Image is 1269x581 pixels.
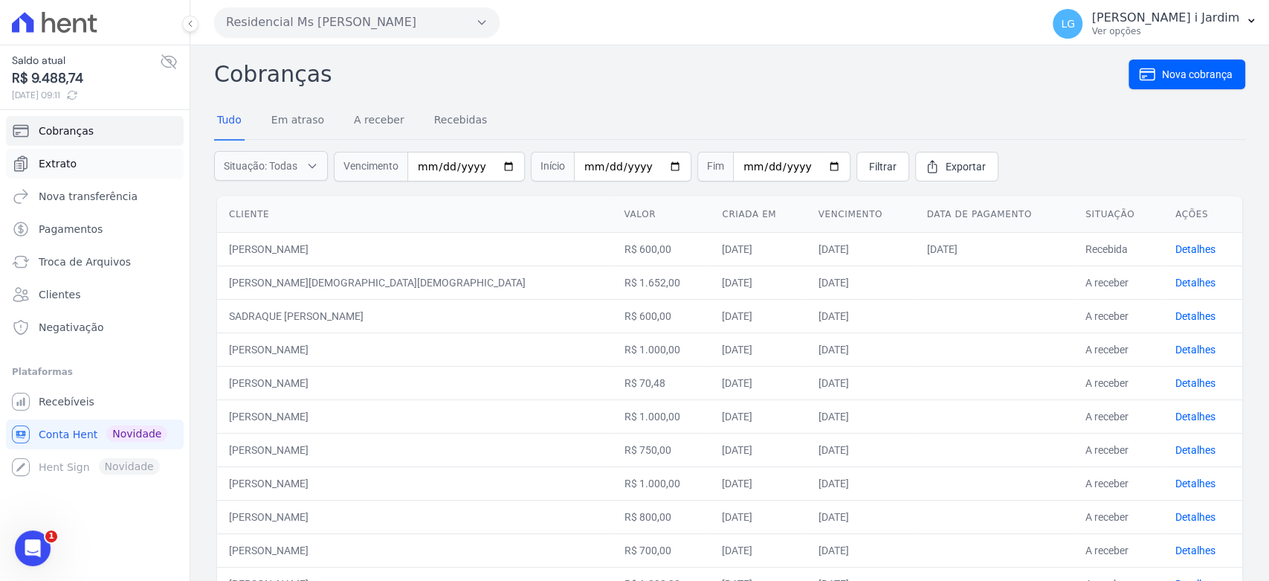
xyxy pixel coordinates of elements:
[807,266,915,299] td: [DATE]
[268,102,327,141] a: Em atraso
[807,196,915,233] th: Vencimento
[1175,243,1215,255] a: Detalhes
[1061,19,1075,29] span: LG
[39,254,131,269] span: Troca de Arquivos
[12,363,178,381] div: Plataformas
[946,159,986,174] span: Exportar
[39,320,104,335] span: Negativação
[6,182,184,211] a: Nova transferência
[915,196,1074,233] th: Data de pagamento
[6,387,184,417] a: Recebíveis
[612,533,710,567] td: R$ 700,00
[1175,310,1215,322] a: Detalhes
[612,366,710,399] td: R$ 70,48
[807,299,915,333] td: [DATE]
[1091,10,1239,25] p: [PERSON_NAME] i Jardim
[217,366,612,399] td: [PERSON_NAME]
[1175,444,1215,456] a: Detalhes
[217,232,612,266] td: [PERSON_NAME]
[612,266,710,299] td: R$ 1.652,00
[217,333,612,366] td: [PERSON_NAME]
[1091,25,1239,37] p: Ver opções
[1175,545,1215,556] a: Detalhes
[710,232,806,266] td: [DATE]
[431,102,491,141] a: Recebidas
[612,232,710,266] td: R$ 600,00
[39,287,80,302] span: Clientes
[612,333,710,366] td: R$ 1.000,00
[6,247,184,277] a: Troca de Arquivos
[15,530,51,566] iframe: Intercom live chat
[710,433,806,466] td: [DATE]
[1073,299,1163,333] td: A receber
[710,333,806,366] td: [DATE]
[612,399,710,433] td: R$ 1.000,00
[807,433,915,466] td: [DATE]
[1041,3,1269,45] button: LG [PERSON_NAME] i Jardim Ver opções
[214,151,328,181] button: Situação: Todas
[39,427,97,442] span: Conta Hent
[6,312,184,342] a: Negativação
[869,159,897,174] span: Filtrar
[1175,411,1215,423] a: Detalhes
[710,266,806,299] td: [DATE]
[1162,67,1233,82] span: Nova cobrança
[807,466,915,500] td: [DATE]
[217,266,612,299] td: [PERSON_NAME][DEMOGRAPHIC_DATA][DEMOGRAPHIC_DATA]
[612,299,710,333] td: R$ 600,00
[612,466,710,500] td: R$ 1.000,00
[807,366,915,399] td: [DATE]
[217,533,612,567] td: [PERSON_NAME]
[12,116,178,482] nav: Sidebar
[710,299,806,333] td: [DATE]
[710,196,806,233] th: Criada em
[807,500,915,533] td: [DATE]
[6,116,184,146] a: Cobranças
[531,152,574,182] span: Início
[217,299,612,333] td: SADRAQUE [PERSON_NAME]
[915,152,998,182] a: Exportar
[224,158,297,173] span: Situação: Todas
[807,533,915,567] td: [DATE]
[710,399,806,433] td: [DATE]
[6,420,184,449] a: Conta Hent Novidade
[6,280,184,309] a: Clientes
[807,232,915,266] td: [DATE]
[710,500,806,533] td: [DATE]
[39,394,94,409] span: Recebíveis
[334,152,407,182] span: Vencimento
[710,466,806,500] td: [DATE]
[39,123,94,138] span: Cobranças
[1073,266,1163,299] td: A receber
[1073,399,1163,433] td: A receber
[39,189,138,204] span: Nova transferência
[710,533,806,567] td: [DATE]
[214,7,500,37] button: Residencial Ms [PERSON_NAME]
[217,399,612,433] td: [PERSON_NAME]
[45,530,57,542] span: 1
[1175,478,1215,489] a: Detalhes
[12,68,160,89] span: R$ 9.488,74
[1128,60,1245,89] a: Nova cobrança
[217,466,612,500] td: [PERSON_NAME]
[1175,344,1215,356] a: Detalhes
[612,433,710,466] td: R$ 750,00
[39,156,77,171] span: Extrato
[915,232,1074,266] td: [DATE]
[1175,511,1215,523] a: Detalhes
[214,102,245,141] a: Tudo
[217,196,612,233] th: Cliente
[856,152,909,182] a: Filtrar
[1175,377,1215,389] a: Detalhes
[1073,466,1163,500] td: A receber
[1073,196,1163,233] th: Situação
[351,102,407,141] a: A receber
[1073,232,1163,266] td: Recebida
[1073,366,1163,399] td: A receber
[214,57,1128,91] h2: Cobranças
[1073,433,1163,466] td: A receber
[1073,500,1163,533] td: A receber
[1073,533,1163,567] td: A receber
[106,426,167,442] span: Novidade
[1073,333,1163,366] td: A receber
